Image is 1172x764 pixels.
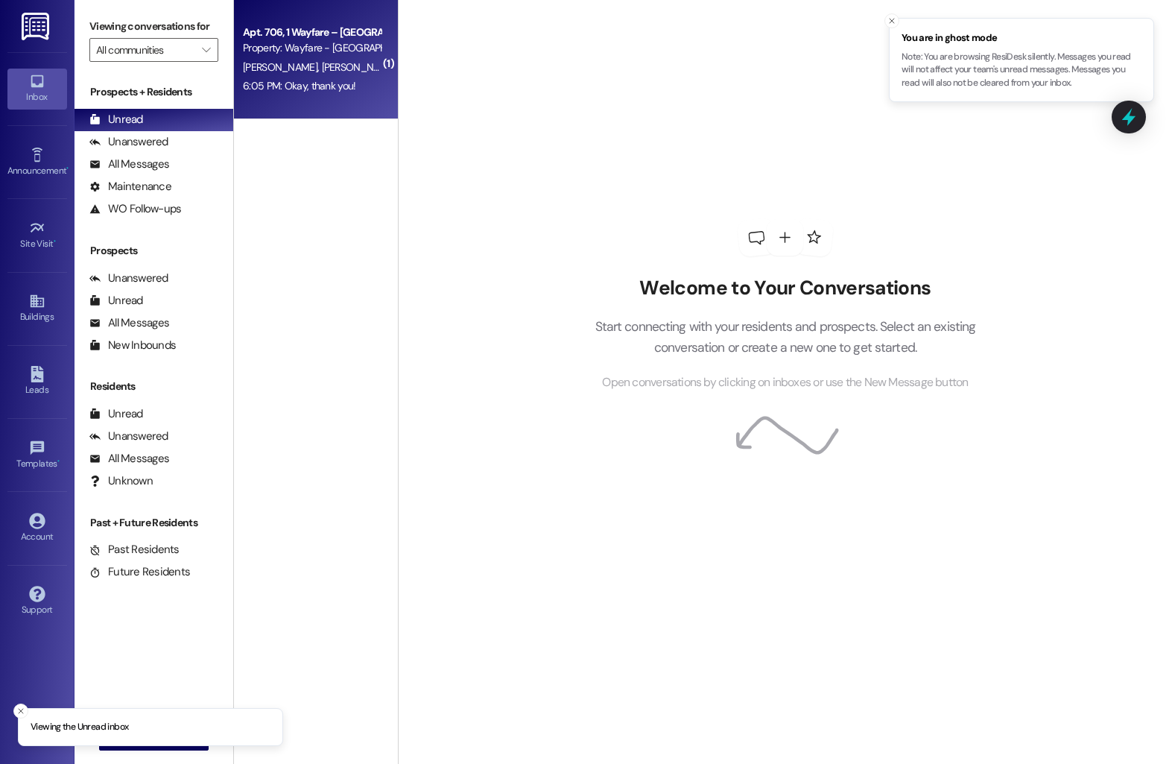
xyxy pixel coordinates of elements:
a: Templates • [7,435,67,476]
img: ResiDesk Logo [22,13,52,40]
p: Viewing the Unread inbox [31,721,128,734]
p: Start connecting with your residents and prospects. Select an existing conversation or create a n... [572,316,998,359]
div: Unanswered [89,134,168,150]
div: All Messages [89,315,169,331]
button: Close toast [13,704,28,719]
div: Unanswered [89,429,168,444]
div: Unread [89,293,143,309]
div: WO Follow-ups [89,201,181,217]
div: Future Residents [89,564,190,580]
span: [PERSON_NAME] [243,60,322,74]
div: Unanswered [89,271,168,286]
div: Apt. 706, 1 Wayfare – [GEOGRAPHIC_DATA] [243,25,381,40]
span: Open conversations by clicking on inboxes or use the New Message button [602,373,968,392]
div: 6:05 PM: Okay, thank you! [243,79,356,92]
label: Viewing conversations for [89,15,218,38]
div: Unknown [89,473,153,489]
div: New Inbounds [89,338,176,353]
span: You are in ghost mode [902,31,1141,45]
div: Prospects + Residents [75,84,233,100]
a: Support [7,581,67,622]
span: • [54,236,56,247]
div: All Messages [89,451,169,467]
a: Leads [7,362,67,402]
div: Past Residents [89,542,180,558]
input: All communities [96,38,194,62]
a: Inbox [7,69,67,109]
div: All Messages [89,157,169,172]
div: Prospects [75,243,233,259]
a: Buildings [7,288,67,329]
div: Maintenance [89,179,171,195]
div: Residents [75,379,233,394]
button: Close toast [884,13,899,28]
div: Unread [89,112,143,127]
a: Account [7,508,67,549]
i:  [202,44,210,56]
span: • [66,163,69,174]
h2: Welcome to Your Conversations [572,277,998,300]
a: Site Visit • [7,215,67,256]
p: Note: You are browsing ResiDesk silently. Messages you read will not affect your team's unread me... [902,51,1141,90]
div: Property: Wayfare - [GEOGRAPHIC_DATA] [243,40,381,56]
div: Unread [89,406,143,422]
span: • [57,456,60,467]
div: Past + Future Residents [75,515,233,531]
span: [PERSON_NAME] [321,60,396,74]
